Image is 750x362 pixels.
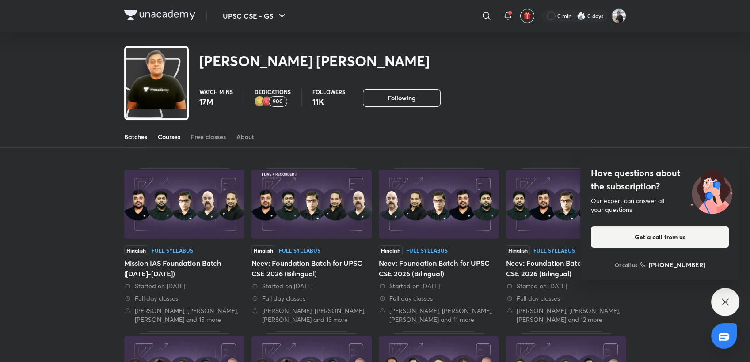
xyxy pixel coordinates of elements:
[591,166,729,193] h4: Have questions about the subscription?
[591,226,729,248] button: Get a call from us
[124,10,195,20] img: Company Logo
[506,170,626,239] img: Thumbnail
[379,170,499,239] img: Thumbnail
[506,282,626,290] div: Started on 12 Jul 2024
[251,166,372,324] div: Neev: Foundation Batch for UPSC CSE 2026 (Bilingual)
[124,132,147,141] div: Batches
[520,9,534,23] button: avatar
[379,258,499,279] div: Neev: Foundation Batch for UPSC CSE 2026 (Bilingual)
[236,126,254,147] a: About
[126,49,187,110] img: class
[124,10,195,23] a: Company Logo
[217,7,293,25] button: UPSC CSE - GS
[379,166,499,324] div: Neev: Foundation Batch for UPSC CSE 2026 (Bilingual)
[124,245,148,255] span: Hinglish
[191,126,226,147] a: Free classes
[312,89,345,94] p: Followers
[533,248,575,253] div: Full Syllabus
[251,245,275,255] span: Hinglish
[199,52,430,70] h2: [PERSON_NAME] [PERSON_NAME]
[251,294,372,303] div: Full day classes
[251,170,372,239] img: Thumbnail
[615,261,637,269] p: Or call us
[649,260,705,269] h6: [PHONE_NUMBER]
[312,96,345,107] p: 11K
[158,132,180,141] div: Courses
[251,258,372,279] div: Neev: Foundation Batch for UPSC CSE 2026 (Bilingual)
[251,282,372,290] div: Started on 8 Aug 2024
[577,11,586,20] img: streak
[124,258,244,279] div: Mission IAS Foundation Batch ([DATE]-[DATE])
[199,89,233,94] p: Watch mins
[363,89,441,107] button: Following
[379,306,499,324] div: Sudarshan Gurjar, Dr Sidharth Arora, Atul Jain and 11 more
[199,96,233,107] p: 17M
[124,170,244,239] img: Thumbnail
[279,248,320,253] div: Full Syllabus
[611,8,626,23] img: RS PM
[640,260,705,269] a: [PHONE_NUMBER]
[379,294,499,303] div: Full day classes
[124,294,244,303] div: Full day classes
[506,294,626,303] div: Full day classes
[255,96,265,107] img: educator badge2
[379,282,499,290] div: Started on 27 Jul 2024
[251,306,372,324] div: Sudarshan Gurjar, Dr Sidharth Arora, Atul Jain and 13 more
[191,132,226,141] div: Free classes
[124,126,147,147] a: Batches
[158,126,180,147] a: Courses
[124,166,244,324] div: Mission IAS Foundation Batch (2024-2027)
[506,166,626,324] div: Neev: Foundation Batch for UPSC CSE 2026 (Bilingual)
[262,96,272,107] img: educator badge1
[236,132,254,141] div: About
[406,248,448,253] div: Full Syllabus
[523,12,531,20] img: avatar
[379,245,403,255] span: Hinglish
[684,166,739,214] img: ttu_illustration_new.svg
[388,94,415,102] span: Following
[124,282,244,290] div: Started on 2 Sep 2024
[273,98,283,105] p: 900
[506,258,626,279] div: Neev: Foundation Batch for UPSC CSE 2026 (Bilingual)
[506,306,626,324] div: Sudarshan Gurjar, Dr Sidharth Arora, Atul Jain and 12 more
[124,306,244,324] div: Navdeep Singh, Sudarshan Gurjar, Dr Sidharth Arora and 15 more
[506,245,530,255] span: Hinglish
[152,248,193,253] div: Full Syllabus
[591,196,729,214] div: Our expert can answer all your questions
[255,89,291,94] p: Dedications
